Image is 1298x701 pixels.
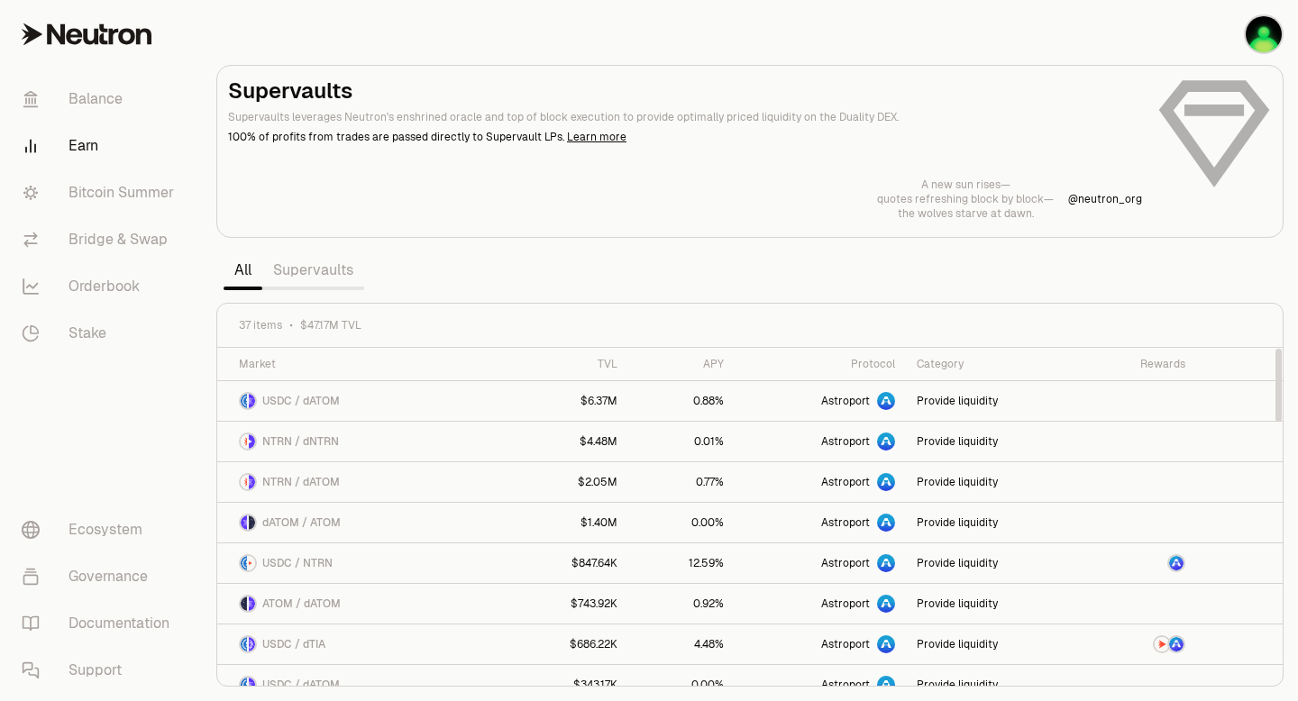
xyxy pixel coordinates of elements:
[821,475,870,489] span: Astroport
[1169,637,1184,651] img: ASTRO Logo
[241,515,247,530] img: dATOM Logo
[821,556,870,570] span: Astroport
[877,178,1054,192] p: A new sun rises—
[239,318,282,332] span: 37 items
[906,422,1082,461] a: Provide liquidity
[249,678,255,692] img: dATOM Logo
[735,381,906,421] a: Astroport
[821,434,870,449] span: Astroport
[7,263,195,310] a: Orderbook
[735,624,906,664] a: Astroport
[239,357,497,371] div: Market
[906,543,1082,583] a: Provide liquidity
[249,637,255,651] img: dTIA Logo
[7,123,195,169] a: Earn
[821,394,870,408] span: Astroport
[628,422,735,461] a: 0.01%
[567,130,626,144] a: Learn more
[7,310,195,357] a: Stake
[217,624,507,664] a: USDC LogodTIA LogoUSDC / dTIA
[877,178,1054,221] a: A new sun rises—quotes refreshing block by block—the wolves starve at dawn.
[628,543,735,583] a: 12.59%
[7,553,195,600] a: Governance
[7,600,195,647] a: Documentation
[507,422,628,461] a: $4.48M
[1082,624,1196,664] a: NTRN LogoASTRO Logo
[906,381,1082,421] a: Provide liquidity
[7,76,195,123] a: Balance
[262,475,340,489] span: NTRN / dATOM
[249,556,255,570] img: NTRN Logo
[507,503,628,542] a: $1.40M
[217,422,507,461] a: NTRN LogodNTRN LogoNTRN / dNTRN
[262,556,333,570] span: USDC / NTRN
[507,624,628,664] a: $686.22K
[821,596,870,611] span: Astroport
[518,357,617,371] div: TVL
[262,434,339,449] span: NTRN / dNTRN
[262,596,341,611] span: ATOM / dATOM
[217,543,507,583] a: USDC LogoNTRN LogoUSDC / NTRN
[507,584,628,624] a: $743.92K
[877,192,1054,206] p: quotes refreshing block by block—
[228,109,1142,125] p: Supervaults leverages Neutron's enshrined oracle and top of block execution to provide optimally ...
[821,637,870,651] span: Astroport
[1068,192,1142,206] p: @ neutron_org
[7,216,195,263] a: Bridge & Swap
[241,475,247,489] img: NTRN Logo
[917,357,1071,371] div: Category
[821,678,870,692] span: Astroport
[7,506,195,553] a: Ecosystem
[1246,16,1282,52] img: Kepi
[628,624,735,664] a: 4.48%
[241,394,247,408] img: USDC Logo
[241,434,247,449] img: NTRN Logo
[628,462,735,502] a: 0.77%
[735,462,906,502] a: Astroport
[735,422,906,461] a: Astroport
[249,475,255,489] img: dATOM Logo
[1092,357,1185,371] div: Rewards
[507,381,628,421] a: $6.37M
[906,624,1082,664] a: Provide liquidity
[224,252,262,288] a: All
[735,503,906,542] a: Astroport
[507,462,628,502] a: $2.05M
[628,584,735,624] a: 0.92%
[249,596,255,611] img: dATOM Logo
[249,394,255,408] img: dATOM Logo
[1068,192,1142,206] a: @neutron_org
[1155,637,1169,651] img: NTRN Logo
[906,584,1082,624] a: Provide liquidity
[7,169,195,216] a: Bitcoin Summer
[906,462,1082,502] a: Provide liquidity
[262,637,325,651] span: USDC / dTIA
[241,596,247,611] img: ATOM Logo
[262,394,340,408] span: USDC / dATOM
[262,252,364,288] a: Supervaults
[1169,556,1184,570] img: ASTRO Logo
[262,515,341,530] span: dATOM / ATOM
[906,503,1082,542] a: Provide liquidity
[639,357,724,371] div: APY
[1082,543,1196,583] a: ASTRO Logo
[217,381,507,421] a: USDC LogodATOM LogoUSDC / dATOM
[241,637,247,651] img: USDC Logo
[217,462,507,502] a: NTRN LogodATOM LogoNTRN / dATOM
[241,556,247,570] img: USDC Logo
[7,647,195,694] a: Support
[735,543,906,583] a: Astroport
[745,357,895,371] div: Protocol
[228,129,1142,145] p: 100% of profits from trades are passed directly to Supervault LPs.
[262,678,340,692] span: USDC / dATOM
[735,584,906,624] a: Astroport
[217,503,507,542] a: dATOM LogoATOM LogodATOM / ATOM
[249,434,255,449] img: dNTRN Logo
[877,206,1054,221] p: the wolves starve at dawn.
[628,381,735,421] a: 0.88%
[507,543,628,583] a: $847.64K
[628,503,735,542] a: 0.00%
[228,77,1142,105] h2: Supervaults
[249,515,255,530] img: ATOM Logo
[821,515,870,530] span: Astroport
